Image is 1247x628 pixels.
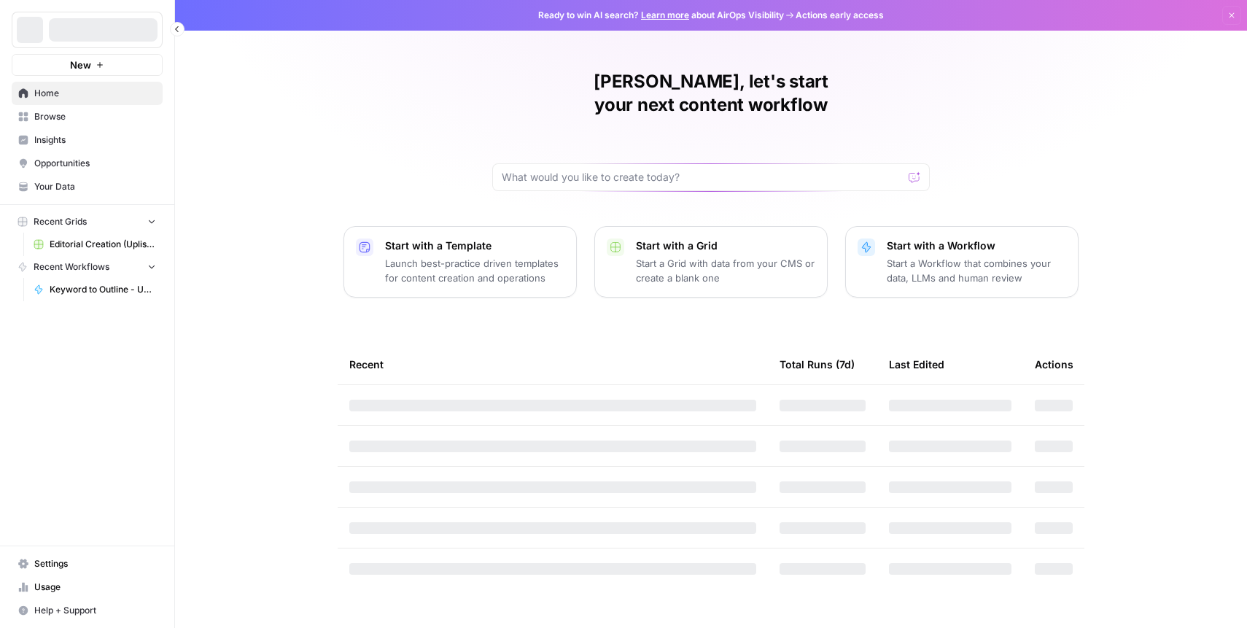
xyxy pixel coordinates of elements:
[385,256,564,285] p: Launch best-practice driven templates for content creation and operations
[34,180,156,193] span: Your Data
[34,87,156,100] span: Home
[70,58,91,72] span: New
[492,70,930,117] h1: [PERSON_NAME], let's start your next content workflow
[887,239,1066,253] p: Start with a Workflow
[34,133,156,147] span: Insights
[636,239,815,253] p: Start with a Grid
[34,260,109,274] span: Recent Workflows
[887,256,1066,285] p: Start a Workflow that combines your data, LLMs and human review
[12,575,163,599] a: Usage
[12,599,163,622] button: Help + Support
[349,344,756,384] div: Recent
[12,256,163,278] button: Recent Workflows
[502,170,903,185] input: What would you like to create today?
[34,581,156,594] span: Usage
[385,239,564,253] p: Start with a Template
[34,215,87,228] span: Recent Grids
[1035,344,1073,384] div: Actions
[34,110,156,123] span: Browse
[34,157,156,170] span: Opportunities
[780,344,855,384] div: Total Runs (7d)
[12,82,163,105] a: Home
[27,233,163,256] a: Editorial Creation (Uplisting)
[12,128,163,152] a: Insights
[594,226,828,298] button: Start with a GridStart a Grid with data from your CMS or create a blank one
[889,344,944,384] div: Last Edited
[845,226,1079,298] button: Start with a WorkflowStart a Workflow that combines your data, LLMs and human review
[641,9,689,20] a: Learn more
[27,278,163,301] a: Keyword to Outline - Uplisting
[34,604,156,617] span: Help + Support
[50,238,156,251] span: Editorial Creation (Uplisting)
[50,283,156,296] span: Keyword to Outline - Uplisting
[796,9,884,22] span: Actions early access
[538,9,784,22] span: Ready to win AI search? about AirOps Visibility
[12,552,163,575] a: Settings
[12,105,163,128] a: Browse
[12,175,163,198] a: Your Data
[12,211,163,233] button: Recent Grids
[636,256,815,285] p: Start a Grid with data from your CMS or create a blank one
[12,152,163,175] a: Opportunities
[12,54,163,76] button: New
[34,557,156,570] span: Settings
[343,226,577,298] button: Start with a TemplateLaunch best-practice driven templates for content creation and operations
